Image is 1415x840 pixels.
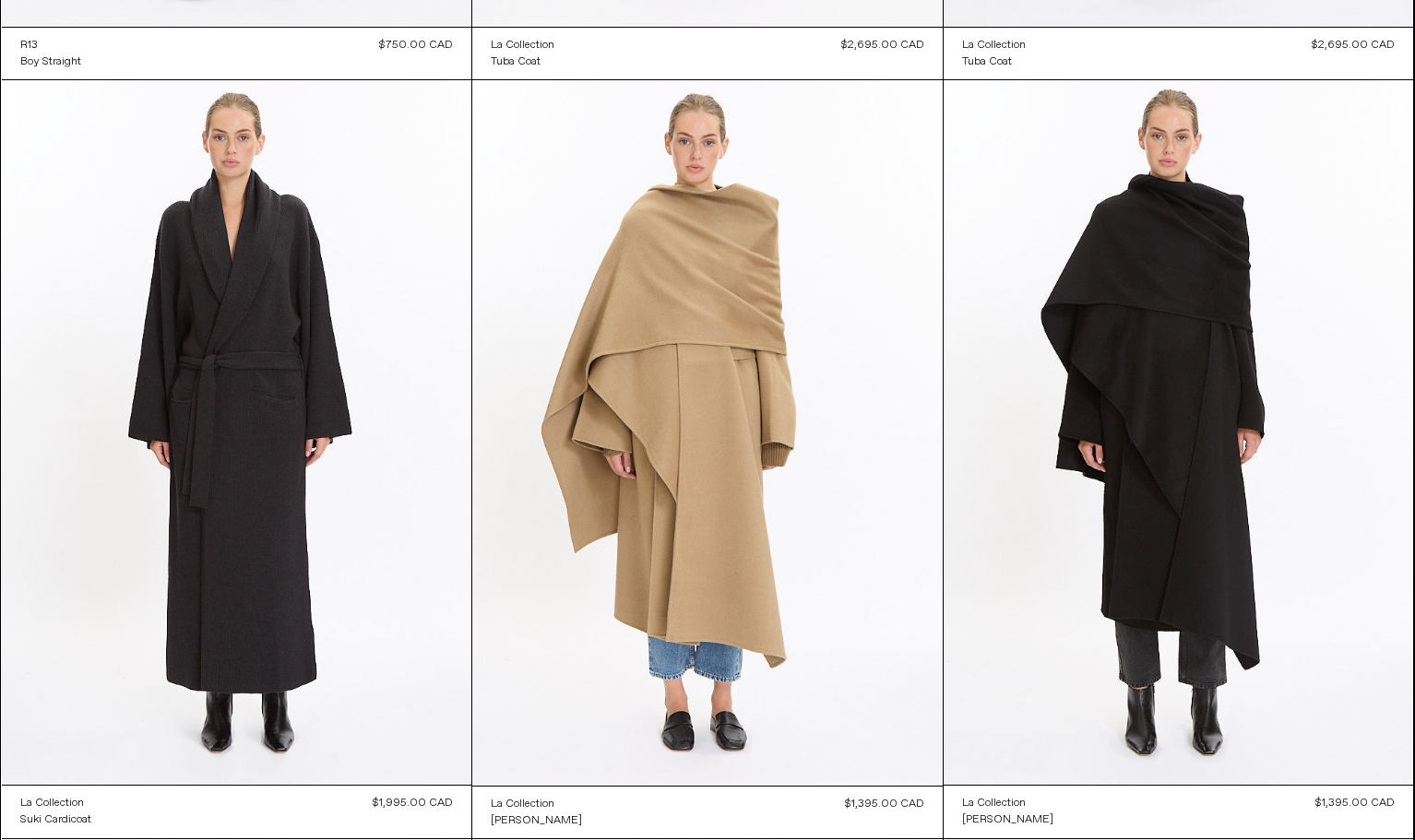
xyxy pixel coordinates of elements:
div: La Collection [962,796,1026,811]
a: R13 [20,37,81,53]
img: La Collection Julie Scarf in black [944,80,1414,785]
img: La Collection Julie Scarf in grey [472,80,943,786]
a: [PERSON_NAME] [491,812,582,829]
div: Tuba Coat [962,54,1012,70]
div: [PERSON_NAME] [491,813,582,829]
a: La Collection [962,795,1053,811]
a: Tuba Coat [962,53,1026,70]
div: R13 [20,38,38,53]
div: La Collection [962,38,1026,53]
div: $1,395.00 CAD [845,796,924,812]
div: $2,695.00 CAD [841,37,924,53]
div: Tuba Coat [491,54,541,70]
div: $2,695.00 CAD [1312,37,1395,53]
div: Boy Straight [20,54,81,70]
a: Suki Cardicoat [20,811,91,828]
a: Boy Straight [20,53,81,70]
div: $750.00 CAD [379,37,453,53]
a: La Collection [491,37,554,53]
div: $1,395.00 CAD [1315,795,1395,811]
div: La Collection [20,796,84,811]
div: Suki Cardicoat [20,812,91,828]
a: Tuba Coat [491,53,554,70]
img: La Collection Suki Cardicoat in dark grey [2,80,472,785]
div: $1,995.00 CAD [373,795,453,811]
a: La Collection [491,796,582,812]
div: La Collection [491,38,554,53]
a: La Collection [962,37,1026,53]
a: La Collection [20,795,91,811]
div: La Collection [491,797,554,812]
a: [PERSON_NAME] [962,811,1053,828]
div: [PERSON_NAME] [962,812,1053,828]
